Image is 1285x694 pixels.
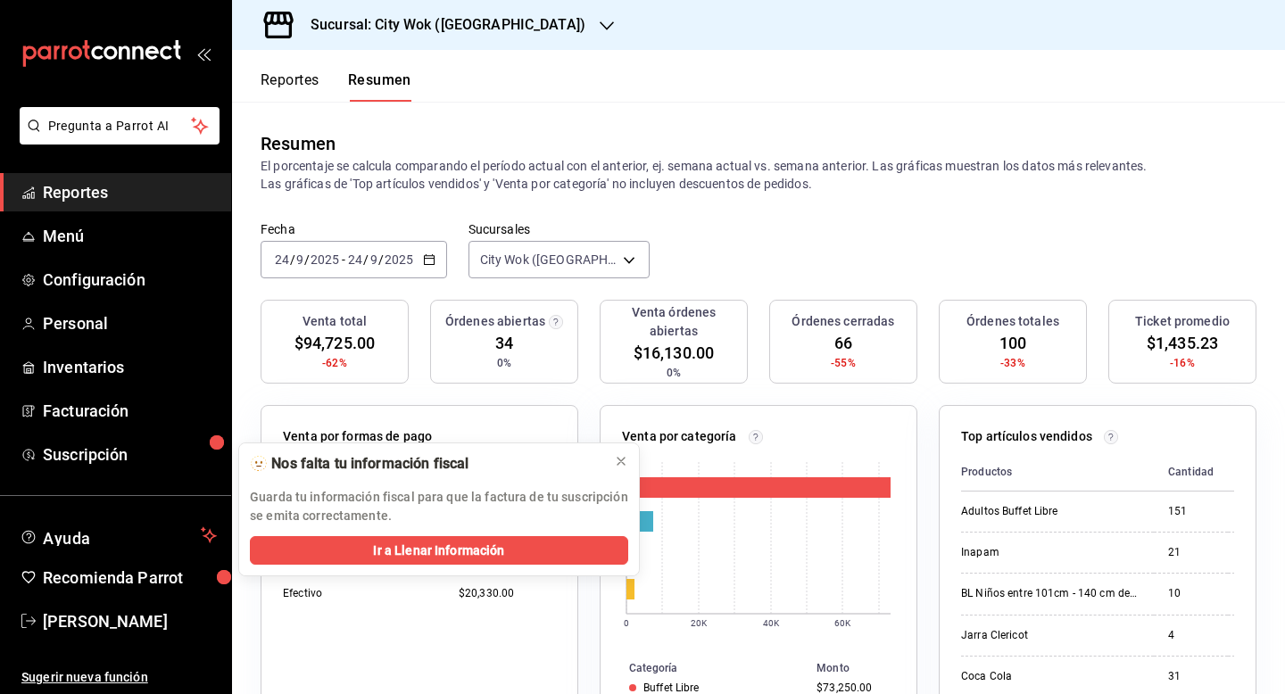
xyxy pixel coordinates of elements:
span: 0% [667,365,681,381]
span: -55% [831,355,856,371]
span: / [378,252,384,267]
input: -- [274,252,290,267]
h3: Órdenes totales [966,312,1059,331]
span: Recomienda Parrot [43,566,217,590]
h3: Ticket promedio [1135,312,1230,331]
p: Top artículos vendidos [961,427,1092,446]
th: Categoría [601,658,809,678]
p: Venta por categoría [622,427,737,446]
h3: Órdenes abiertas [445,312,545,331]
div: Adultos Buffet Libre [961,504,1140,519]
th: Productos [961,453,1154,492]
span: Suscripción [43,442,217,467]
text: 0 [624,618,629,628]
input: -- [295,252,304,267]
text: 20K [691,618,708,628]
a: Pregunta a Parrot AI [12,129,220,148]
h3: Venta total [303,312,367,331]
div: Jarra Clericot [961,628,1140,643]
input: -- [347,252,363,267]
span: Configuración [43,268,217,292]
span: Reportes [43,180,217,204]
span: $1,435.23 [1147,331,1218,355]
span: Personal [43,311,217,335]
button: Reportes [261,71,319,102]
div: BL Niños entre 101cm - 140 cm de altura [961,586,1140,601]
span: Ir a Llenar Información [373,541,504,560]
span: / [290,252,295,267]
button: Pregunta a Parrot AI [20,107,220,145]
span: 100 [999,331,1026,355]
div: Inapam [961,545,1140,560]
div: 10 [1168,586,1214,601]
input: -- [369,252,378,267]
span: 0% [497,355,511,371]
span: Pregunta a Parrot AI [48,117,192,136]
button: open_drawer_menu [196,46,211,61]
h3: Órdenes cerradas [792,312,894,331]
th: Monto [809,658,916,678]
span: / [363,252,369,267]
input: ---- [384,252,414,267]
span: Facturación [43,399,217,423]
span: Ayuda [43,525,194,546]
span: - [342,252,345,267]
span: Menú [43,224,217,248]
span: -16% [1170,355,1195,371]
p: Guarda tu información fiscal para que la factura de tu suscripción se emita correctamente. [250,488,628,525]
label: Fecha [261,223,447,235]
span: / [304,252,310,267]
p: Venta por formas de pago [283,427,432,446]
th: Cantidad [1154,453,1228,492]
input: ---- [310,252,340,267]
div: 21 [1168,545,1214,560]
span: -62% [322,355,347,371]
div: navigation tabs [261,71,411,102]
div: 151 [1168,504,1214,519]
span: $16,130.00 [634,341,714,365]
span: Sugerir nueva función [21,668,217,687]
div: Buffet Libre [643,682,700,694]
span: $94,725.00 [294,331,375,355]
div: 31 [1168,669,1214,684]
span: City Wok ([GEOGRAPHIC_DATA]) [480,251,617,269]
div: $20,330.00 [459,586,556,601]
text: 40K [763,618,780,628]
h3: Sucursal: City Wok ([GEOGRAPHIC_DATA]) [296,14,585,36]
span: [PERSON_NAME] [43,609,217,633]
div: $73,250.00 [817,682,888,694]
text: 60K [834,618,851,628]
span: 66 [834,331,852,355]
div: Efectivo [283,586,430,601]
span: Inventarios [43,355,217,379]
span: -33% [1000,355,1025,371]
div: 🫥 Nos falta tu información fiscal [250,454,600,474]
button: Ir a Llenar Información [250,536,628,565]
div: 4 [1168,628,1214,643]
div: Resumen [261,130,336,157]
h3: Venta órdenes abiertas [608,303,740,341]
span: 34 [495,331,513,355]
button: Resumen [348,71,411,102]
p: El porcentaje se calcula comparando el período actual con el anterior, ej. semana actual vs. sema... [261,157,1256,193]
label: Sucursales [468,223,650,235]
div: Coca Cola [961,669,1140,684]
